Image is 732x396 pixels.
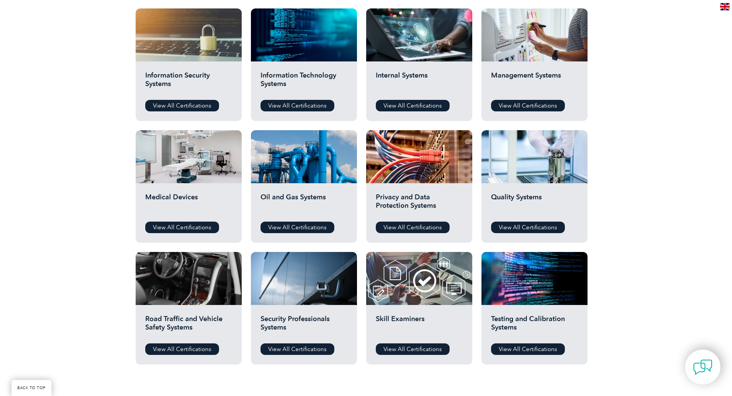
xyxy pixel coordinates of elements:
[376,100,450,111] a: View All Certifications
[261,71,347,94] h2: Information Technology Systems
[720,3,730,10] img: en
[376,71,463,94] h2: Internal Systems
[261,222,334,233] a: View All Certifications
[12,380,51,396] a: BACK TO TOP
[491,100,565,111] a: View All Certifications
[376,315,463,338] h2: Skill Examiners
[491,343,565,355] a: View All Certifications
[376,222,450,233] a: View All Certifications
[145,222,219,233] a: View All Certifications
[261,100,334,111] a: View All Certifications
[145,100,219,111] a: View All Certifications
[376,193,463,216] h2: Privacy and Data Protection Systems
[145,343,219,355] a: View All Certifications
[261,193,347,216] h2: Oil and Gas Systems
[491,193,578,216] h2: Quality Systems
[261,343,334,355] a: View All Certifications
[491,315,578,338] h2: Testing and Calibration Systems
[261,315,347,338] h2: Security Professionals Systems
[693,358,712,377] img: contact-chat.png
[145,71,232,94] h2: Information Security Systems
[491,71,578,94] h2: Management Systems
[145,193,232,216] h2: Medical Devices
[376,343,450,355] a: View All Certifications
[491,222,565,233] a: View All Certifications
[145,315,232,338] h2: Road Traffic and Vehicle Safety Systems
